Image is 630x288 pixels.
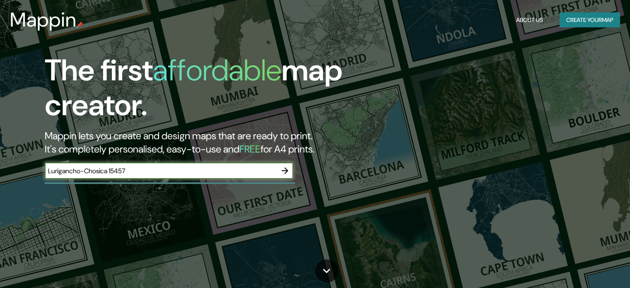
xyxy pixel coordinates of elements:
h5: FREE [239,143,261,155]
h2: Mappin lets you create and design maps that are ready to print. It's completely personalised, eas... [45,129,360,156]
h1: The first map creator. [45,53,360,129]
button: About Us [513,12,546,28]
h1: affordable [153,51,282,90]
input: Choose your favourite place [45,166,277,176]
h3: Mappin [10,8,77,31]
img: mappin-pin [77,22,83,28]
button: Create yourmap [560,12,620,28]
